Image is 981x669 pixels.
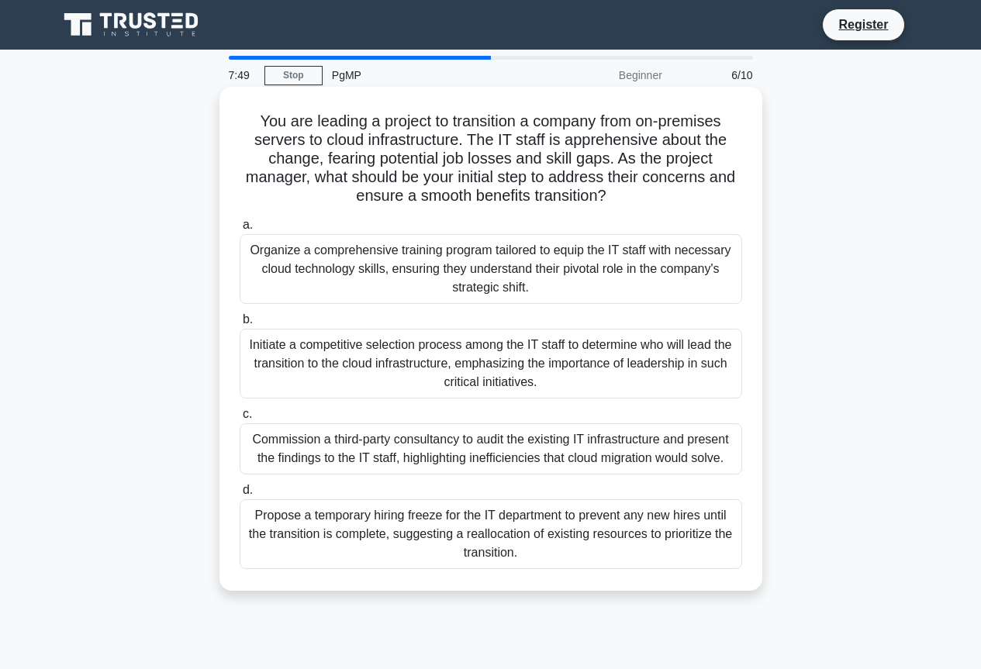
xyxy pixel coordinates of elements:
span: d. [243,483,253,496]
div: 7:49 [219,60,264,91]
span: b. [243,312,253,326]
div: Commission a third-party consultancy to audit the existing IT infrastructure and present the find... [240,423,742,474]
span: c. [243,407,252,420]
div: Organize a comprehensive training program tailored to equip the IT staff with necessary cloud tec... [240,234,742,304]
a: Register [829,15,897,34]
a: Stop [264,66,323,85]
div: 6/10 [672,60,762,91]
div: Beginner [536,60,672,91]
span: a. [243,218,253,231]
div: Propose a temporary hiring freeze for the IT department to prevent any new hires until the transi... [240,499,742,569]
div: PgMP [323,60,536,91]
div: Initiate a competitive selection process among the IT staff to determine who will lead the transi... [240,329,742,398]
h5: You are leading a project to transition a company from on-premises servers to cloud infrastructur... [238,112,744,206]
